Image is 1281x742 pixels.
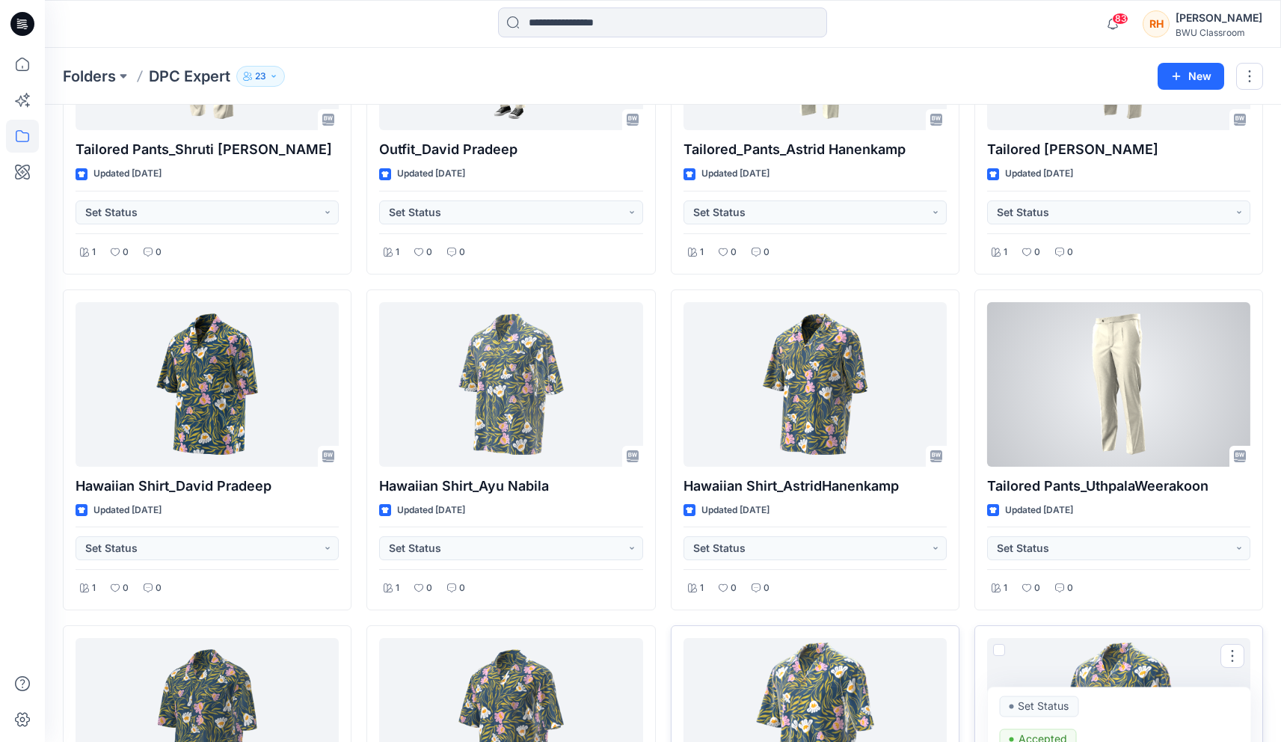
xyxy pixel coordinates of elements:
[1018,696,1069,715] p: Set Status
[700,245,704,260] p: 1
[397,503,465,518] p: Updated [DATE]
[426,245,432,260] p: 0
[397,166,465,182] p: Updated [DATE]
[701,166,769,182] p: Updated [DATE]
[731,245,737,260] p: 0
[1034,245,1040,260] p: 0
[1143,10,1170,37] div: RH
[1004,245,1007,260] p: 1
[93,503,162,518] p: Updated [DATE]
[1005,166,1073,182] p: Updated [DATE]
[379,302,642,467] a: Hawaiian Shirt_Ayu Nabila
[123,245,129,260] p: 0
[683,302,947,467] a: Hawaiian Shirt_AstridHanenkamp
[149,66,230,87] p: DPC Expert
[92,245,96,260] p: 1
[764,245,769,260] p: 0
[92,580,96,596] p: 1
[123,580,129,596] p: 0
[683,476,947,497] p: Hawaiian Shirt_AstridHanenkamp
[1005,503,1073,518] p: Updated [DATE]
[459,580,465,596] p: 0
[1004,580,1007,596] p: 1
[987,139,1250,160] p: Tailored [PERSON_NAME]
[93,166,162,182] p: Updated [DATE]
[987,476,1250,497] p: Tailored Pants_UthpalaWeerakoon
[1158,63,1224,90] button: New
[76,302,339,467] a: Hawaiian Shirt_David Pradeep
[459,245,465,260] p: 0
[731,580,737,596] p: 0
[396,580,399,596] p: 1
[63,66,116,87] a: Folders
[76,476,339,497] p: Hawaiian Shirt_David Pradeep
[426,580,432,596] p: 0
[396,245,399,260] p: 1
[1112,13,1128,25] span: 83
[156,245,162,260] p: 0
[76,139,339,160] p: Tailored Pants_Shruti [PERSON_NAME]
[701,503,769,518] p: Updated [DATE]
[764,580,769,596] p: 0
[1176,9,1262,27] div: [PERSON_NAME]
[156,580,162,596] p: 0
[683,139,947,160] p: Tailored_Pants_Astrid Hanenkamp
[1067,580,1073,596] p: 0
[1067,245,1073,260] p: 0
[700,580,704,596] p: 1
[987,302,1250,467] a: Tailored Pants_UthpalaWeerakoon
[255,68,266,85] p: 23
[379,476,642,497] p: Hawaiian Shirt_Ayu Nabila
[1034,580,1040,596] p: 0
[379,139,642,160] p: Outfit_David Pradeep
[1176,27,1262,38] div: BWU Classroom
[236,66,285,87] button: 23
